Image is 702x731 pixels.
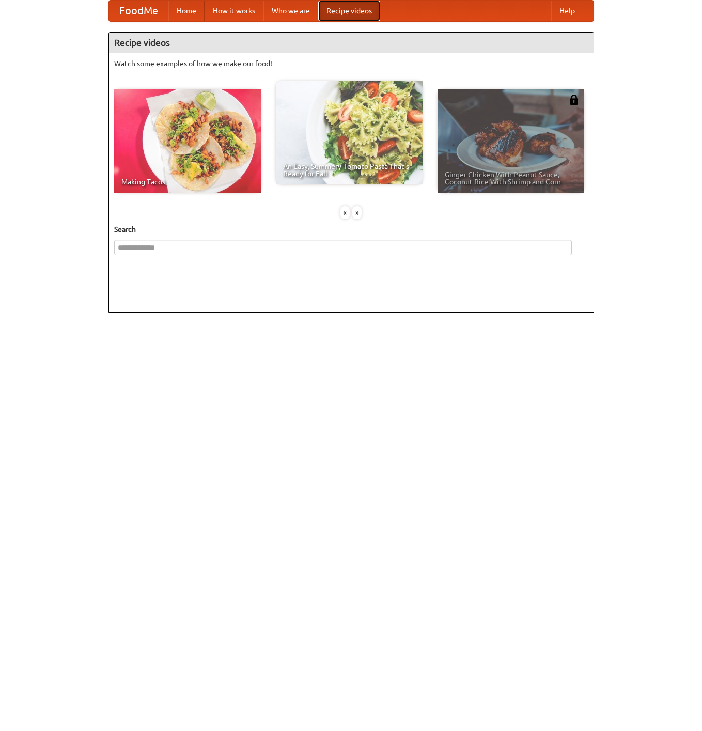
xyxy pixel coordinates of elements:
p: Watch some examples of how we make our food! [114,58,588,69]
a: FoodMe [109,1,168,21]
div: » [352,206,362,219]
div: « [340,206,350,219]
h4: Recipe videos [109,33,594,53]
img: 483408.png [569,95,579,105]
a: Recipe videos [318,1,380,21]
a: Making Tacos [114,89,261,193]
a: Help [551,1,583,21]
span: Making Tacos [121,178,254,185]
a: How it works [205,1,263,21]
h5: Search [114,224,588,235]
a: Home [168,1,205,21]
a: Who we are [263,1,318,21]
a: An Easy, Summery Tomato Pasta That's Ready for Fall [276,81,423,184]
span: An Easy, Summery Tomato Pasta That's Ready for Fall [283,163,415,177]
